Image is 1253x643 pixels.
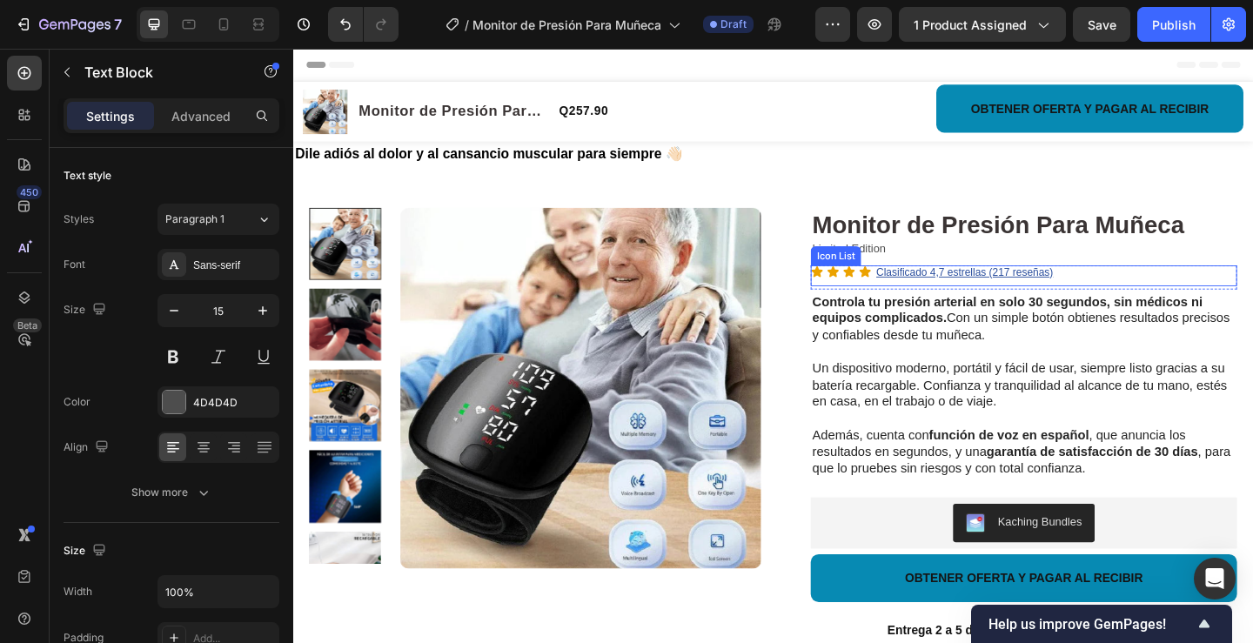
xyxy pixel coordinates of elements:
[647,625,943,640] strong: Entrega 2 a 5 días a todo [GEOGRAPHIC_DATA]
[64,539,110,563] div: Size
[700,39,1034,91] button: <p><span style="font-size:15px;">OBTENER OFERTA Y PAGAR AL RECIBIR</span></p>
[899,7,1066,42] button: 1 product assigned
[114,14,122,35] p: 7
[767,506,858,524] div: Kaching Bundles
[131,484,212,501] div: Show more
[13,318,42,332] div: Beta
[472,16,661,34] span: Monitor de Presión Para Muñeca
[718,495,872,537] button: Kaching Bundles
[565,211,645,224] span: Limited Edition
[565,339,1025,393] p: Un dispositivo moderno, portátil y fácil de usar, siempre listo gracias a su batería recargable. ...
[2,106,423,123] strong: Dile adiós al dolor y al cansancio muscular para siempre 👋🏻
[64,394,90,410] div: Color
[666,568,925,583] span: OBTENER OFERTA Y PAGAR AL RECIBIR
[565,412,1025,466] p: Además, cuenta con , que anuncia los resultados en segundos, y una , para que lo pruebes sin ries...
[914,16,1027,34] span: 1 product assigned
[563,550,1027,602] button: <p><span style="font-size:15px;">OBTENER OFERTA Y PAGAR AL RECIBIR</span></p>
[64,436,112,459] div: Align
[293,49,1253,643] iframe: Design area
[1088,17,1116,32] span: Save
[64,257,85,272] div: Font
[193,258,275,273] div: Sans-serif
[720,17,747,32] span: Draft
[158,576,278,607] input: Auto
[17,185,42,199] div: 450
[64,477,279,508] button: Show more
[328,7,399,42] div: Undo/Redo
[157,204,279,235] button: Paragraph 1
[563,265,1027,468] div: Rich Text Editor. Editing area: main
[754,431,984,445] strong: garantía de satisfacción de 30 días
[1194,558,1236,599] div: Open Intercom Messenger
[64,584,92,599] div: Width
[1073,7,1130,42] button: Save
[171,107,231,125] p: Advanced
[737,57,996,72] span: OBTENER OFERTA Y PAGAR AL RECIBIR
[565,267,1025,321] p: Con un simple botón obtienes resultados precisos y confiables desde tu muñeca.
[1152,16,1196,34] div: Publish
[634,237,827,250] u: Clasificado 4,7 estrellas (217 reseñas)
[64,298,110,322] div: Size
[64,168,111,184] div: Text style
[64,211,94,227] div: Styles
[1137,7,1210,42] button: Publish
[692,412,866,427] strong: función de voz en español
[86,107,135,125] p: Settings
[565,268,989,301] strong: Controla tu presión arterial en solo 30 segundos, sin médicos ni equipos complicados.
[988,616,1194,633] span: Help us improve GemPages!
[566,218,614,233] div: Icon List
[165,211,224,227] span: Paragraph 1
[465,16,469,34] span: /
[732,506,753,526] img: KachingBundles.png
[988,613,1215,634] button: Show survey - Help us improve GemPages!
[7,7,130,42] button: 7
[84,62,232,83] p: Text Block
[563,173,1027,211] h1: Monitor de Presión Para Muñeca
[193,395,275,411] div: 4D4D4D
